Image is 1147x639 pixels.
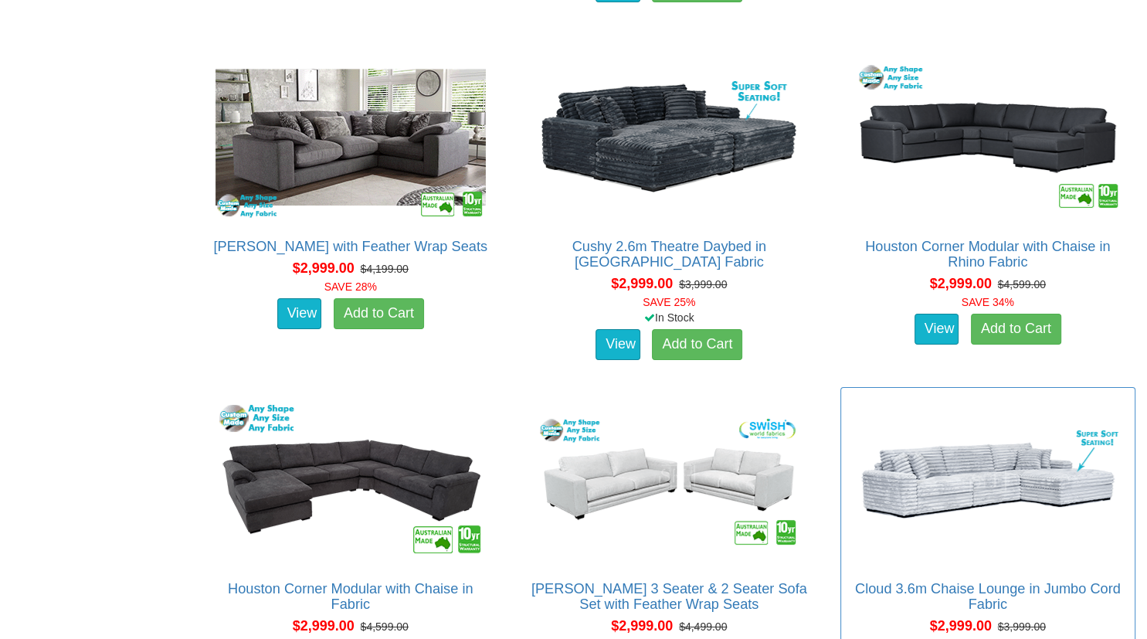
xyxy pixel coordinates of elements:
[611,276,673,291] span: $2,999.00
[855,581,1121,612] a: Cloud 3.6m Chaise Lounge in Jumbo Cord Fabric
[531,581,807,612] a: [PERSON_NAME] 3 Seater & 2 Seater Sofa Set with Feather Wrap Seats
[212,53,490,223] img: Erika Corner with Feather Wrap Seats
[849,53,1127,223] img: Houston Corner Modular with Chaise in Rhino Fabric
[228,581,473,612] a: Houston Corner Modular with Chaise in Fabric
[643,296,695,308] font: SAVE 25%
[998,620,1046,633] del: $3,999.00
[611,618,673,634] span: $2,999.00
[214,239,487,254] a: [PERSON_NAME] with Feather Wrap Seats
[849,396,1127,566] img: Cloud 3.6m Chaise Lounge in Jumbo Cord Fabric
[971,314,1061,345] a: Add to Cart
[277,298,322,329] a: View
[530,53,808,223] img: Cushy 2.6m Theatre Daybed in Jumbo Cord Fabric
[930,618,992,634] span: $2,999.00
[530,396,808,566] img: Erika 3 Seater & 2 Seater Sofa Set with Feather Wrap Seats
[293,260,355,276] span: $2,999.00
[930,276,992,291] span: $2,999.00
[915,314,959,345] a: View
[679,620,727,633] del: $4,499.00
[518,310,820,325] div: In Stock
[962,296,1014,308] font: SAVE 34%
[293,618,355,634] span: $2,999.00
[334,298,424,329] a: Add to Cart
[998,278,1046,291] del: $4,599.00
[679,278,727,291] del: $3,999.00
[596,329,640,360] a: View
[361,263,409,275] del: $4,199.00
[652,329,742,360] a: Add to Cart
[572,239,766,270] a: Cushy 2.6m Theatre Daybed in [GEOGRAPHIC_DATA] Fabric
[324,280,377,293] font: SAVE 28%
[212,396,490,566] img: Houston Corner Modular with Chaise in Fabric
[865,239,1110,270] a: Houston Corner Modular with Chaise in Rhino Fabric
[361,620,409,633] del: $4,599.00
